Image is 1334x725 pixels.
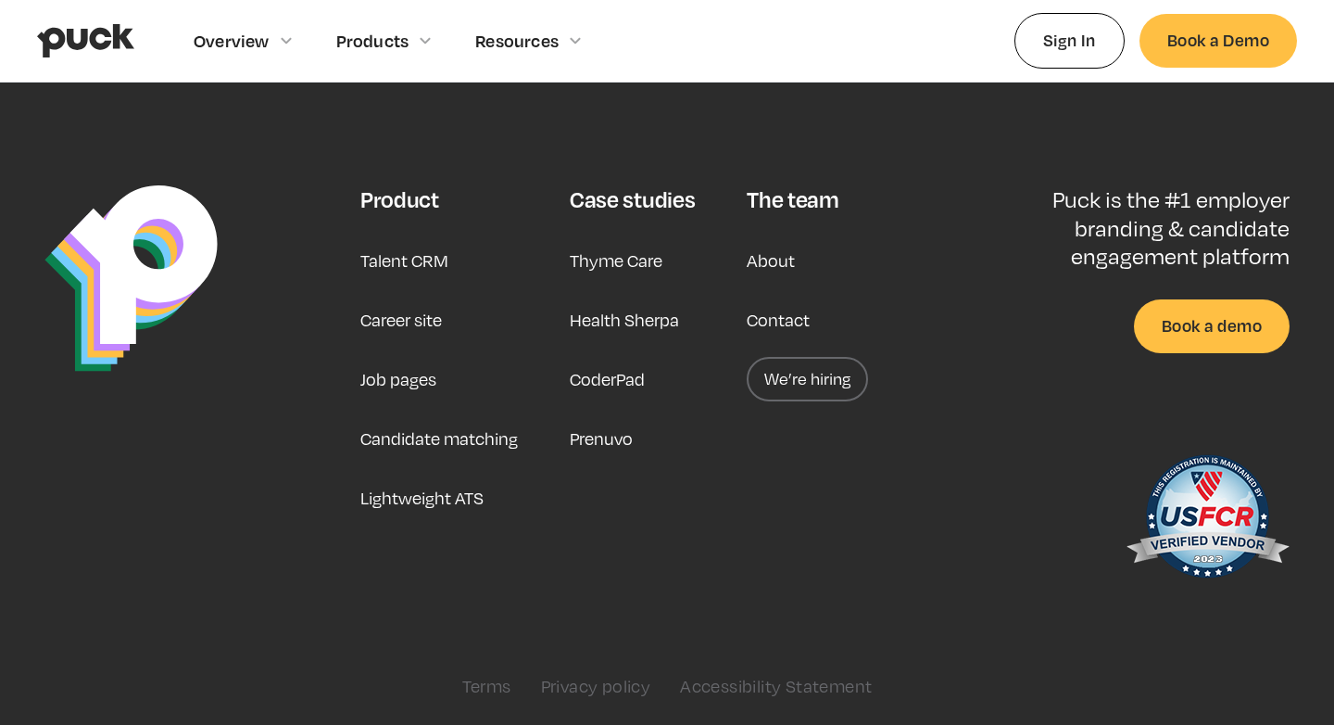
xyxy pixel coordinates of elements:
[475,31,559,51] div: Resources
[570,298,679,342] a: Health Sherpa
[360,476,484,520] a: Lightweight ATS
[1014,13,1125,68] a: Sign In
[747,298,810,342] a: Contact
[1125,446,1290,594] img: US Federal Contractor Registration System for Award Management Verified Vendor Seal
[1139,14,1297,67] a: Book a Demo
[336,31,409,51] div: Products
[360,238,448,283] a: Talent CRM
[44,185,218,372] img: Puck Logo
[360,185,439,213] div: Product
[570,185,695,213] div: Case studies
[570,238,662,283] a: Thyme Care
[570,416,633,461] a: Prenuvo
[194,31,270,51] div: Overview
[541,676,651,696] a: Privacy policy
[462,676,511,696] a: Terms
[360,416,518,461] a: Candidate matching
[747,357,868,401] a: We’re hiring
[680,676,872,696] a: Accessibility Statement
[570,357,645,401] a: CoderPad
[1134,299,1290,352] a: Book a demo
[747,238,795,283] a: About
[992,185,1290,270] p: Puck is the #1 employer branding & candidate engagement platform
[747,185,838,213] div: The team
[360,357,436,401] a: Job pages
[360,298,442,342] a: Career site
